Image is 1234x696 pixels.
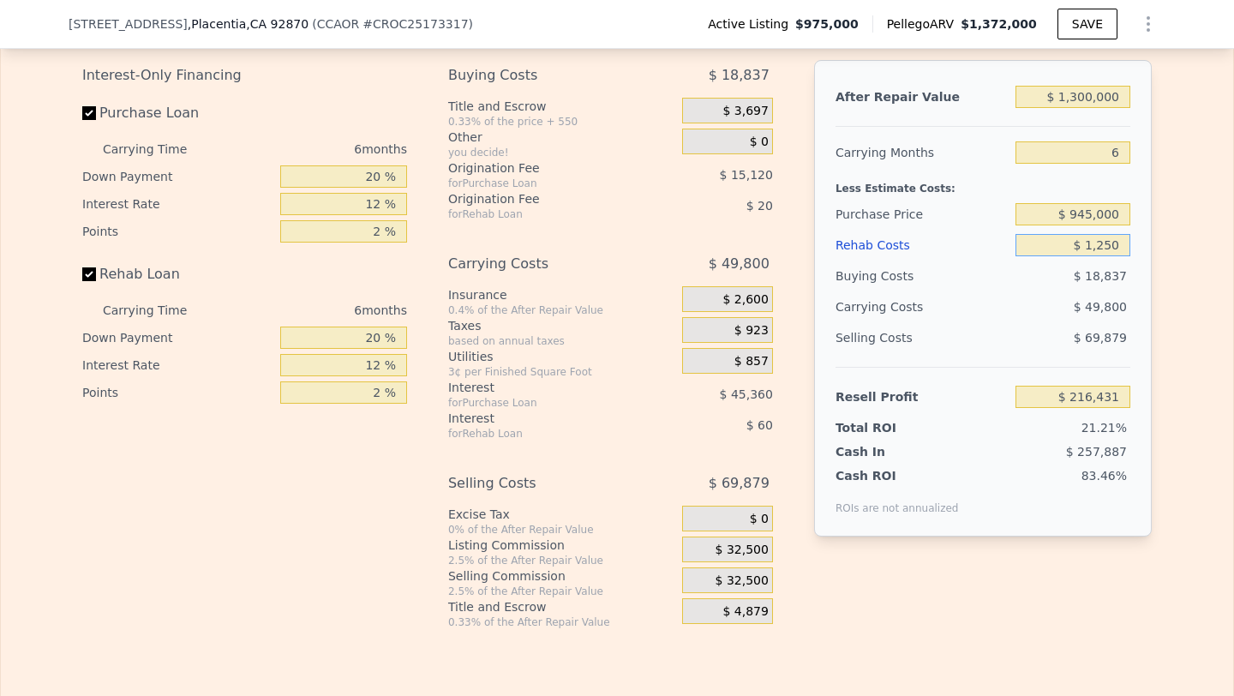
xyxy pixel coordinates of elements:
div: Selling Commission [448,567,675,585]
div: for Purchase Loan [448,396,639,410]
div: Listing Commission [448,537,675,554]
span: $975,000 [795,15,859,33]
div: After Repair Value [836,81,1009,112]
span: $ 3,697 [722,104,768,119]
div: Resell Profit [836,381,1009,412]
span: , CA 92870 [246,17,308,31]
div: 0.33% of the After Repair Value [448,615,675,629]
div: Interest Rate [82,351,273,379]
div: Down Payment [82,324,273,351]
div: 2.5% of the After Repair Value [448,585,675,598]
div: Less Estimate Costs: [836,168,1130,199]
div: Points [82,379,273,406]
span: # CROC25173317 [362,17,468,31]
span: $ 0 [750,135,769,150]
div: 0% of the After Repair Value [448,523,675,537]
span: $ 60 [746,418,773,432]
span: $ 49,800 [1074,300,1127,314]
div: Buying Costs [448,60,639,91]
span: CCAOR [317,17,360,31]
div: Total ROI [836,419,943,436]
div: Interest [448,379,639,396]
div: you decide! [448,146,675,159]
div: 0.4% of the After Repair Value [448,303,675,317]
span: $ 18,837 [709,60,770,91]
div: based on annual taxes [448,334,675,348]
span: $ 2,600 [722,292,768,308]
div: Carrying Costs [448,249,639,279]
input: Rehab Loan [82,267,96,281]
span: $ 923 [734,323,769,339]
div: Origination Fee [448,159,639,177]
label: Rehab Loan [82,259,273,290]
span: Active Listing [708,15,795,33]
div: Carrying Time [103,297,214,324]
div: for Purchase Loan [448,177,639,190]
div: Carrying Time [103,135,214,163]
div: Excise Tax [448,506,675,523]
div: Utilities [448,348,675,365]
span: [STREET_ADDRESS] [69,15,188,33]
button: Show Options [1131,7,1165,41]
div: Purchase Price [836,199,1009,230]
span: $ 257,887 [1066,445,1127,459]
div: Origination Fee [448,190,639,207]
div: Cash In [836,443,943,460]
span: $1,372,000 [961,17,1037,31]
div: Taxes [448,317,675,334]
div: Rehab Costs [836,230,1009,261]
div: Down Payment [82,163,273,190]
span: $ 0 [750,512,769,527]
span: $ 69,879 [709,468,770,499]
span: $ 32,500 [716,573,769,589]
div: for Rehab Loan [448,427,639,441]
div: 3¢ per Finished Square Foot [448,365,675,379]
div: Selling Costs [448,468,639,499]
span: $ 45,360 [720,387,773,401]
div: Buying Costs [836,261,1009,291]
div: Other [448,129,675,146]
div: 0.33% of the price + 550 [448,115,675,129]
div: for Rehab Loan [448,207,639,221]
span: $ 15,120 [720,168,773,182]
div: Title and Escrow [448,598,675,615]
span: $ 49,800 [709,249,770,279]
span: $ 20 [746,199,773,213]
div: Interest Rate [82,190,273,218]
span: 83.46% [1081,469,1127,483]
button: SAVE [1057,9,1117,39]
div: ( ) [312,15,473,33]
div: Points [82,218,273,245]
div: Insurance [448,286,675,303]
div: Interest-Only Financing [82,60,407,91]
input: Purchase Loan [82,106,96,120]
span: $ 32,500 [716,543,769,558]
span: $ 4,879 [722,604,768,620]
span: Pellego ARV [887,15,961,33]
span: $ 857 [734,354,769,369]
span: $ 69,879 [1074,331,1127,345]
div: Selling Costs [836,322,1009,353]
div: Title and Escrow [448,98,675,115]
div: Interest [448,410,639,427]
div: Carrying Months [836,137,1009,168]
div: Cash ROI [836,467,959,484]
div: Carrying Costs [836,291,943,322]
label: Purchase Loan [82,98,273,129]
div: 2.5% of the After Repair Value [448,554,675,567]
div: ROIs are not annualized [836,484,959,515]
span: 21.21% [1081,421,1127,435]
div: 6 months [221,297,407,324]
div: 6 months [221,135,407,163]
span: , Placentia [188,15,308,33]
span: $ 18,837 [1074,269,1127,283]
